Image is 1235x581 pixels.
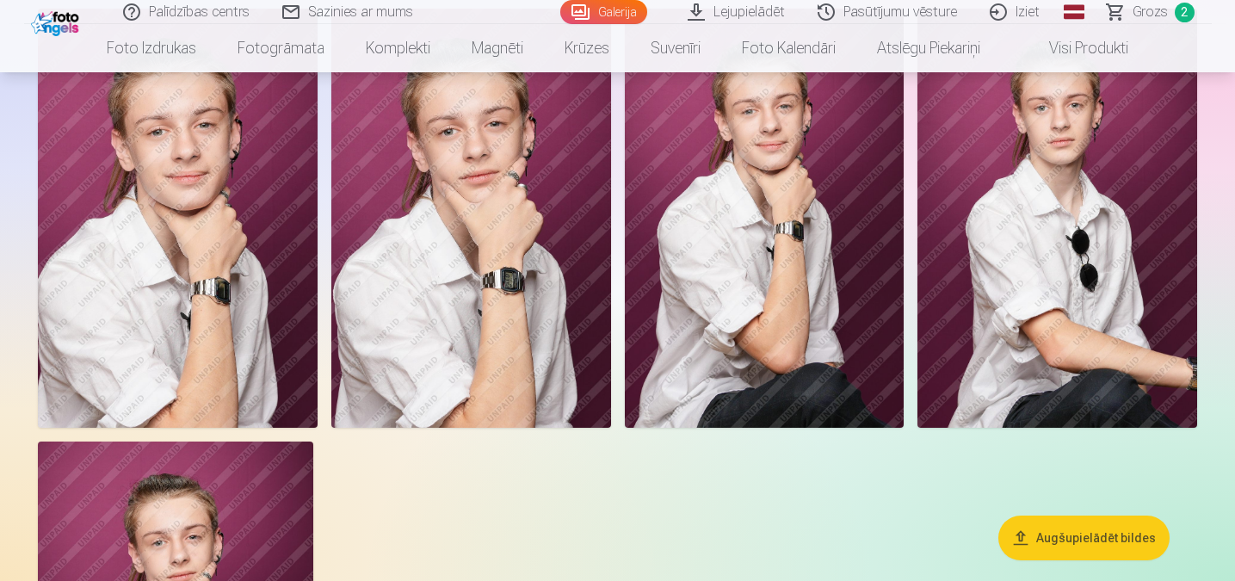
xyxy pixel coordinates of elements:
a: Magnēti [451,24,544,72]
a: Fotogrāmata [217,24,345,72]
a: Atslēgu piekariņi [856,24,1001,72]
a: Suvenīri [630,24,721,72]
a: Foto kalendāri [721,24,856,72]
button: Augšupielādēt bildes [998,516,1170,560]
span: 2 [1175,3,1195,22]
a: Komplekti [345,24,451,72]
a: Krūzes [544,24,630,72]
a: Foto izdrukas [86,24,217,72]
a: Visi produkti [1001,24,1149,72]
span: Grozs [1133,2,1168,22]
img: /fa1 [31,7,83,36]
